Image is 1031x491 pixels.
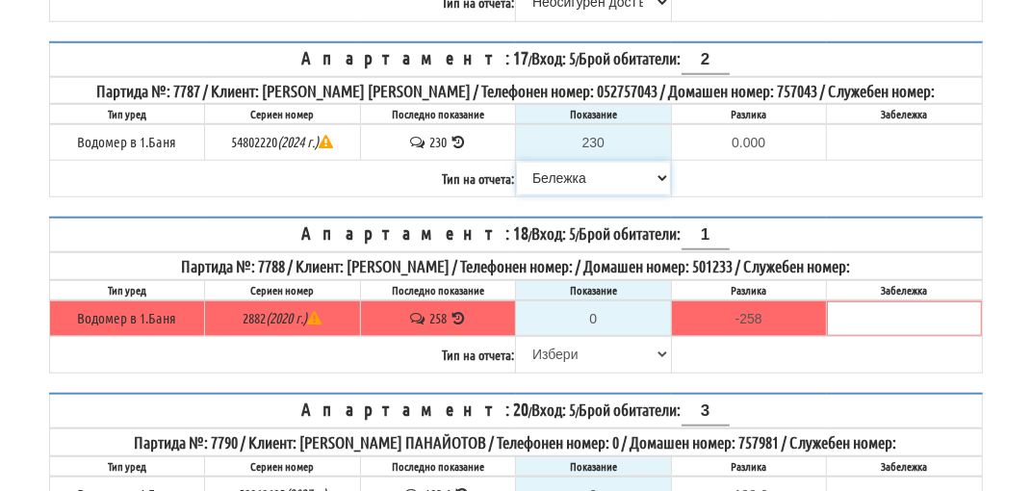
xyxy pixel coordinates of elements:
span: Апартамент: 18 [302,221,529,244]
th: / / [49,394,982,428]
td: Водомер в 1.Баня [49,300,205,337]
span: История на забележките [407,309,428,326]
span: 230 [429,133,447,150]
th: Сериен номер [205,280,361,300]
span: История на забележките [407,133,428,150]
div: Партида №: 7788 / Клиент: [PERSON_NAME] / Телефонен номер: / Домашен номер: 501233 / Служебен номер: [51,254,981,277]
th: Последно показание [360,456,516,477]
span: Апартамент: 20 [302,398,529,420]
span: История на показанията [450,133,468,150]
span: Вход: 5 [532,223,577,243]
th: Показание [516,456,672,477]
i: Метрологична годност до 2024г. [277,133,333,150]
div: Партида №: 7787 / Клиент: [PERSON_NAME] [PERSON_NAME] / Телефонен номер: 052757043 / Домашен номе... [51,79,981,102]
span: Брой обитатели: [580,223,730,243]
span: Вход: 5 [532,400,577,419]
div: Партида №: 7790 / Клиент: [PERSON_NAME] ПАНАЙОТОВ / Телефонен номер: 0 / Домашен номер: 757981 / ... [51,430,981,453]
th: Забележка [827,456,983,477]
span: Брой обитатели: [580,48,730,67]
td: 2882 [205,300,361,337]
th: Разлика [671,104,827,124]
th: Тип уред [49,104,205,124]
th: / / [49,218,982,252]
td: Водомер в 1.Баня [49,124,205,161]
th: Показание [516,104,672,124]
th: Сериен номер [205,456,361,477]
th: Разлика [671,456,827,477]
th: Разлика [671,280,827,300]
th: Забележка [827,280,983,300]
i: Метрологична годност до 2020г. [266,309,322,326]
span: 258 [429,309,447,326]
td: 54802220 [205,124,361,161]
th: / / [49,42,982,77]
th: Тип уред [49,456,205,477]
th: Последно показание [360,280,516,300]
span: История на показанията [450,309,468,326]
th: Тип уред [49,280,205,300]
span: Вход: 5 [532,48,577,67]
b: Тип на отчета: [442,346,514,363]
b: Тип на отчета: [442,169,514,187]
th: Показание [516,280,672,300]
th: Сериен номер [205,104,361,124]
span: Брой обитатели: [580,400,730,419]
span: Апартамент: 17 [302,46,529,68]
th: Забележка [827,104,983,124]
th: Последно показание [360,104,516,124]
